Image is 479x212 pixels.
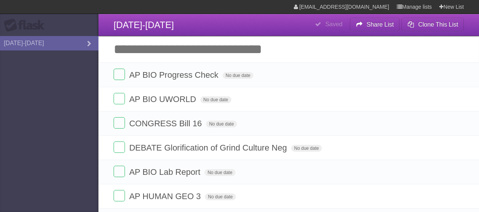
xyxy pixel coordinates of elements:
[401,18,464,31] button: Clone This List
[114,190,125,201] label: Done
[129,94,198,104] span: AP BIO UWORLD
[204,169,235,176] span: No due date
[223,72,253,79] span: No due date
[114,141,125,153] label: Done
[114,69,125,80] label: Done
[325,21,342,27] b: Saved
[129,192,203,201] span: AP HUMAN GEO 3
[114,20,174,30] span: [DATE]-[DATE]
[200,96,231,103] span: No due date
[114,117,125,129] label: Done
[350,18,400,31] button: Share List
[291,145,322,152] span: No due date
[114,93,125,104] label: Done
[114,166,125,177] label: Done
[205,193,236,200] span: No due date
[418,21,458,28] b: Clone This List
[129,167,202,177] span: AP BIO Lab Report
[129,143,289,152] span: DEBATE Glorification of Grind Culture Neg
[129,70,220,80] span: AP BIO Progress Check
[4,19,49,32] div: Flask
[206,121,237,127] span: No due date
[367,21,394,28] b: Share List
[129,119,204,128] span: CONGRESS Bill 16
